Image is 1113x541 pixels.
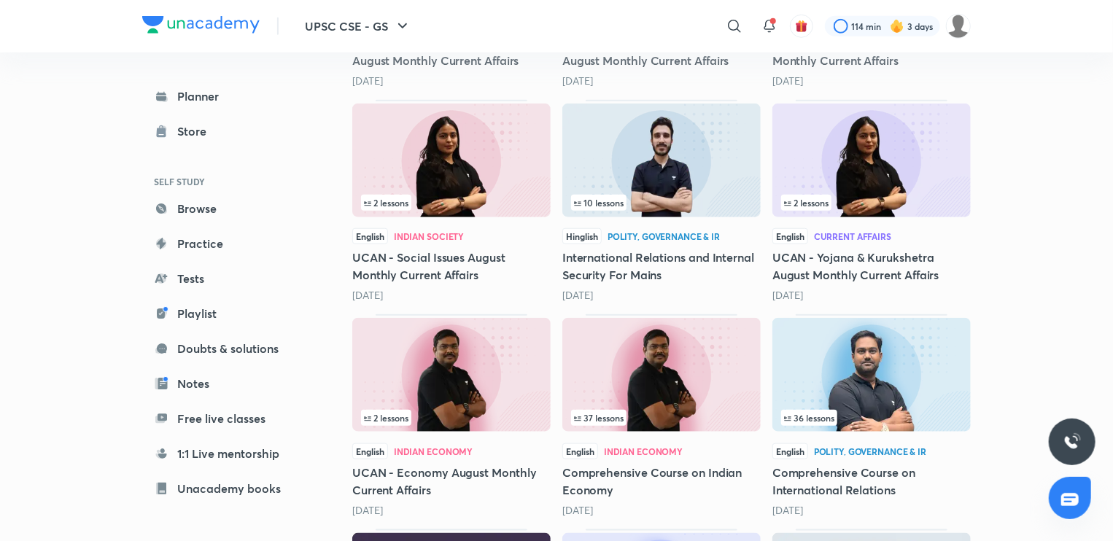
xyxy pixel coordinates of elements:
[772,288,971,303] div: 12 days ago
[781,410,962,426] div: infosection
[142,334,311,363] a: Doubts & solutions
[394,447,473,456] div: Indian Economy
[562,104,761,217] img: Thumbnail
[571,195,752,211] div: infocontainer
[142,404,311,433] a: Free live classes
[772,74,971,88] div: 6 days ago
[394,232,464,241] div: Indian Society
[772,443,808,459] span: English
[784,413,834,422] span: 36 lessons
[142,16,260,37] a: Company Logo
[781,195,962,211] div: left
[361,195,542,211] div: infocontainer
[571,195,752,211] div: infosection
[352,100,551,303] div: UCAN - Social Issues August Monthly Current Affairs
[772,318,971,432] img: Thumbnail
[784,198,829,207] span: 2 lessons
[352,314,551,517] div: UCAN - Economy August Monthly Current Affairs
[562,288,761,303] div: 8 days ago
[142,369,311,398] a: Notes
[604,447,683,456] div: Indian Economy
[361,410,542,426] div: infosection
[781,410,962,426] div: left
[142,169,311,194] h6: SELF STUDY
[361,410,542,426] div: left
[142,82,311,111] a: Planner
[142,117,311,146] a: Store
[571,410,752,426] div: left
[352,104,551,217] img: Thumbnail
[142,194,311,223] a: Browse
[790,15,813,38] button: avatar
[562,249,761,284] h5: International Relations and Internal Security For Mains
[571,195,752,211] div: left
[562,314,761,517] div: Comprehensive Course on Indian Economy
[364,413,408,422] span: 2 lessons
[772,314,971,517] div: Comprehensive Course on International Relations
[562,318,761,432] img: Thumbnail
[574,413,624,422] span: 37 lessons
[562,74,761,88] div: 6 days ago
[142,299,311,328] a: Playlist
[142,439,311,468] a: 1:1 Live mentorship
[562,443,598,459] span: English
[571,410,752,426] div: infosection
[352,288,551,303] div: 7 days ago
[352,464,551,499] h5: UCAN - Economy August Monthly Current Affairs
[781,195,962,211] div: infocontainer
[142,264,311,293] a: Tests
[946,14,971,39] img: JACOB TAKI
[890,19,904,34] img: streak
[795,20,808,33] img: avatar
[361,195,542,211] div: infosection
[361,195,542,211] div: left
[361,410,542,426] div: infocontainer
[296,12,420,41] button: UPSC CSE - GS
[772,228,808,244] span: English
[772,104,971,217] img: Thumbnail
[1063,433,1081,451] img: ttu
[562,503,761,518] div: 18 days ago
[352,228,388,244] span: English
[772,464,971,499] h5: Comprehensive Course on International Relations
[352,249,551,284] h5: UCAN - Social Issues August Monthly Current Affairs
[352,318,551,432] img: Thumbnail
[814,232,891,241] div: Current Affairs
[608,232,720,241] div: Polity, Governance & IR
[142,474,311,503] a: Unacademy books
[364,198,408,207] span: 2 lessons
[562,228,602,244] span: Hinglish
[352,503,551,518] div: 13 days ago
[772,249,971,284] h5: UCAN - Yojana & Kurukshetra August Monthly Current Affairs
[177,122,215,140] div: Store
[814,447,926,456] div: Polity, Governance & IR
[772,100,971,303] div: UCAN - Yojana & Kurukshetra August Monthly Current Affairs
[142,229,311,258] a: Practice
[772,503,971,518] div: 28 days ago
[781,410,962,426] div: infocontainer
[352,443,388,459] span: English
[562,464,761,499] h5: Comprehensive Course on Indian Economy
[571,410,752,426] div: infocontainer
[574,198,624,207] span: 10 lessons
[781,195,962,211] div: infosection
[142,16,260,34] img: Company Logo
[562,100,761,303] div: International Relations and Internal Security For Mains
[352,74,551,88] div: 4 days ago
